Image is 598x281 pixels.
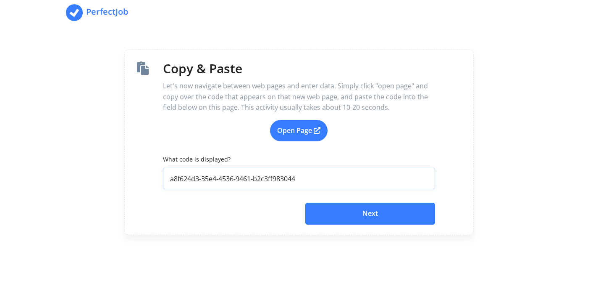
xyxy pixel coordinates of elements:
[305,203,435,225] button: Next
[270,120,328,142] a: Open Page
[163,155,435,164] label: What code is displayed?
[163,60,435,77] h1: Copy & Paste
[66,2,116,23] a: PerfectJob
[66,4,83,21] img: PerfectJob Logo
[163,168,435,190] input: Paste Code Here
[86,6,128,17] strong: PerfectJob
[163,81,435,113] p: Let's now navigate between web pages and enter data. Simply click "open page" and copy over the c...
